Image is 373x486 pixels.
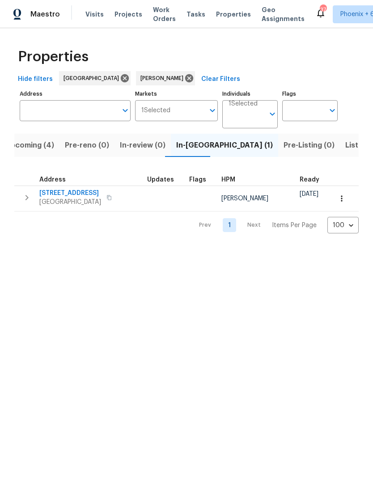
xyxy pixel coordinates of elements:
[216,10,251,19] span: Properties
[65,139,109,152] span: Pre-reno (0)
[18,74,53,85] span: Hide filters
[282,91,338,97] label: Flags
[135,91,218,97] label: Markets
[176,139,273,152] span: In-[GEOGRAPHIC_DATA] (1)
[326,104,339,117] button: Open
[85,10,104,19] span: Visits
[229,100,258,108] span: 1 Selected
[14,71,56,88] button: Hide filters
[5,139,54,152] span: Upcoming (4)
[300,177,319,183] span: Ready
[198,71,244,88] button: Clear Filters
[222,91,278,97] label: Individuals
[18,52,89,61] span: Properties
[191,217,359,233] nav: Pagination Navigation
[119,104,131,117] button: Open
[136,71,195,85] div: [PERSON_NAME]
[39,189,101,198] span: [STREET_ADDRESS]
[140,74,187,83] span: [PERSON_NAME]
[147,177,174,183] span: Updates
[120,139,165,152] span: In-review (0)
[20,91,131,97] label: Address
[284,139,335,152] span: Pre-Listing (0)
[141,107,170,114] span: 1 Selected
[201,74,240,85] span: Clear Filters
[223,218,236,232] a: Goto page 1
[153,5,176,23] span: Work Orders
[39,198,101,207] span: [GEOGRAPHIC_DATA]
[221,177,235,183] span: HPM
[206,104,219,117] button: Open
[272,221,317,230] p: Items Per Page
[262,5,305,23] span: Geo Assignments
[320,5,326,14] div: 37
[39,177,66,183] span: Address
[59,71,131,85] div: [GEOGRAPHIC_DATA]
[64,74,123,83] span: [GEOGRAPHIC_DATA]
[30,10,60,19] span: Maestro
[189,177,206,183] span: Flags
[300,177,327,183] div: Earliest renovation start date (first business day after COE or Checkout)
[300,191,318,197] span: [DATE]
[327,214,359,237] div: 100
[114,10,142,19] span: Projects
[186,11,205,17] span: Tasks
[221,195,268,202] span: [PERSON_NAME]
[266,108,279,120] button: Open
